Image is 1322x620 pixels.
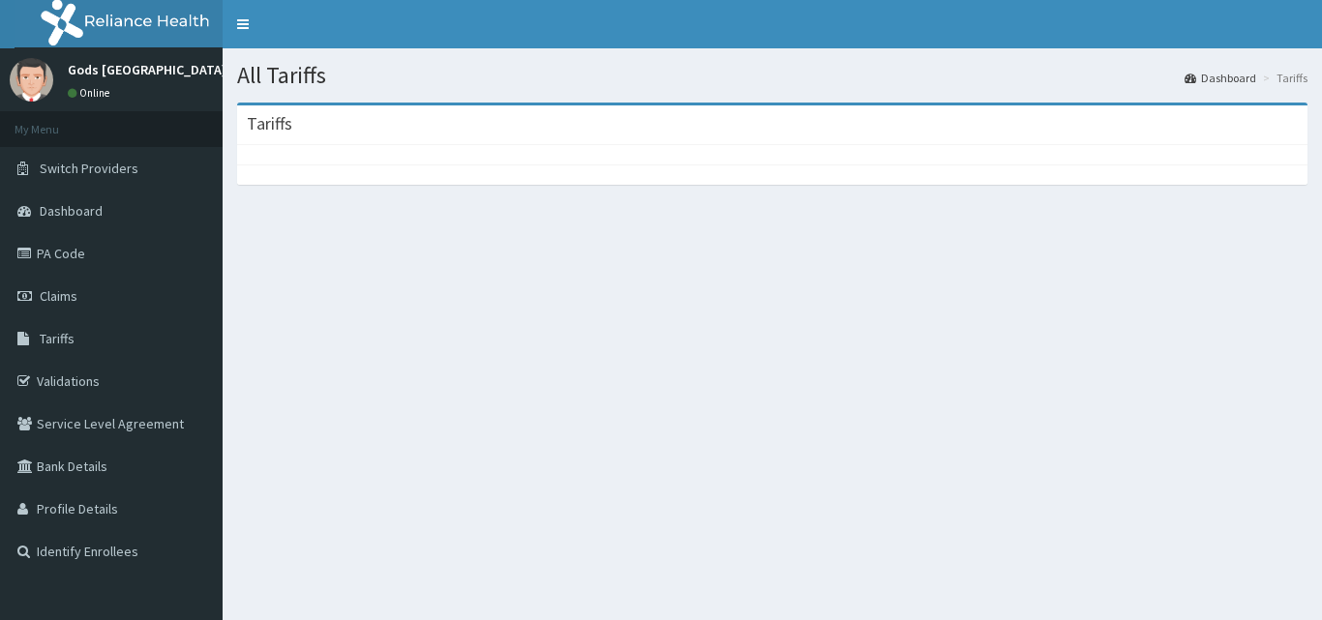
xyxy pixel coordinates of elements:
[40,202,103,220] span: Dashboard
[68,86,114,100] a: Online
[1258,70,1307,86] li: Tariffs
[68,63,226,76] p: Gods [GEOGRAPHIC_DATA]
[40,287,77,305] span: Claims
[40,330,75,347] span: Tariffs
[10,58,53,102] img: User Image
[1185,70,1256,86] a: Dashboard
[237,63,1307,88] h1: All Tariffs
[40,160,138,177] span: Switch Providers
[247,115,292,133] h3: Tariffs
